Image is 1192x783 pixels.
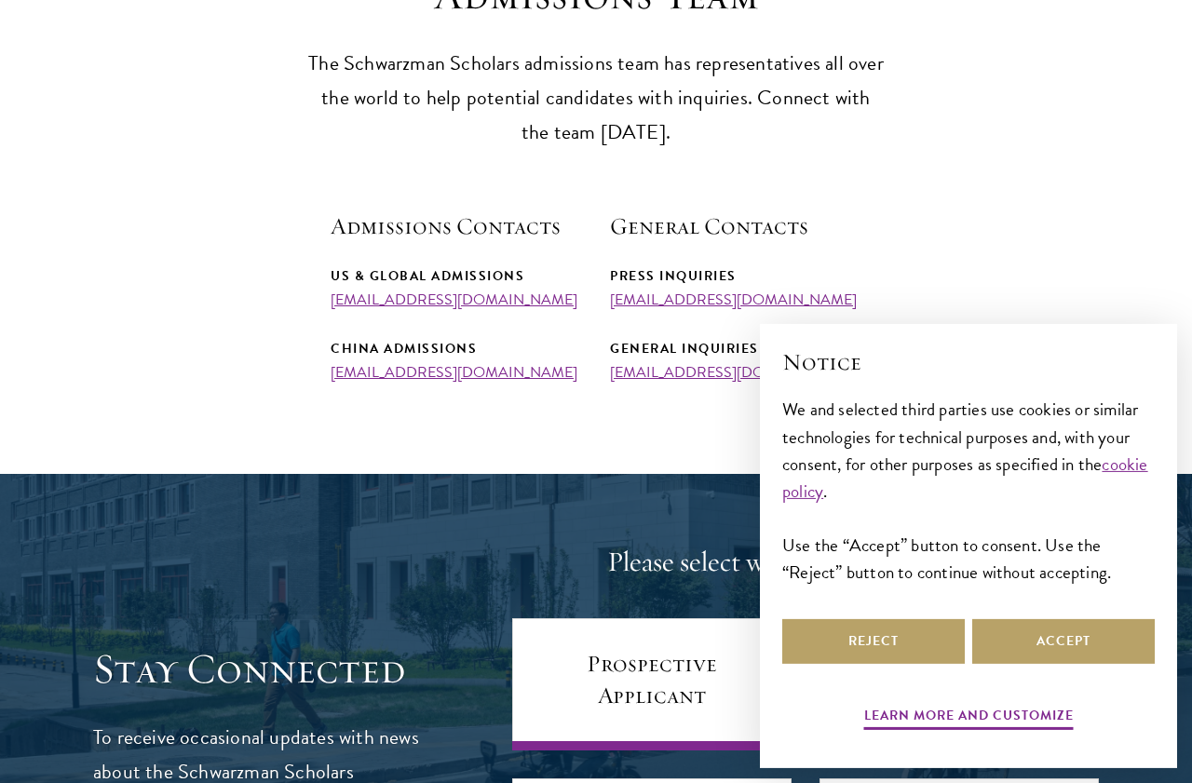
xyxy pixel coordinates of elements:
a: [EMAIL_ADDRESS][DOMAIN_NAME] [610,361,857,384]
h4: Please select what best describes you: [512,544,1099,581]
p: The Schwarzman Scholars admissions team has representatives all over the world to help potential ... [307,47,885,150]
a: cookie policy [782,451,1148,505]
h3: Stay Connected [93,643,442,695]
a: [EMAIL_ADDRESS][DOMAIN_NAME] [331,289,577,311]
div: China Admissions [331,337,582,360]
button: Accept [972,619,1155,664]
div: Press Inquiries [610,264,861,288]
h2: Notice [782,346,1155,378]
a: Prospective Applicant [512,618,792,750]
a: [EMAIL_ADDRESS][DOMAIN_NAME] [331,361,577,384]
button: Learn more and customize [864,704,1074,733]
div: We and selected third parties use cookies or similar technologies for technical purposes and, wit... [782,396,1155,585]
button: Reject [782,619,965,664]
a: [EMAIL_ADDRESS][DOMAIN_NAME] [610,289,857,311]
h5: Admissions Contacts [331,210,582,242]
div: General Inquiries [610,337,861,360]
div: US & Global Admissions [331,264,582,288]
h5: General Contacts [610,210,861,242]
